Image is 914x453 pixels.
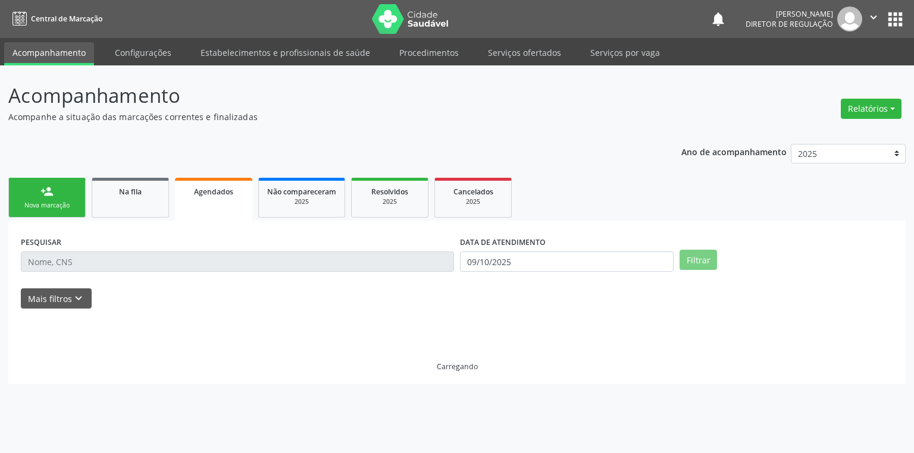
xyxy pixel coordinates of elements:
[710,11,727,27] button: notifications
[21,251,454,272] input: Nome, CNS
[8,9,102,29] a: Central de Marcação
[582,42,668,63] a: Serviços por vaga
[4,42,94,65] a: Acompanhamento
[746,19,833,29] span: Diretor de regulação
[460,233,546,251] label: DATA DE ATENDIMENTO
[841,99,902,119] button: Relatórios
[31,14,102,24] span: Central de Marcação
[680,250,717,270] button: Filtrar
[867,11,880,24] i: 
[267,197,336,206] div: 2025
[267,187,336,197] span: Não compareceram
[681,144,787,159] p: Ano de acompanhamento
[107,42,180,63] a: Configurações
[862,7,885,32] button: 
[360,197,420,206] div: 2025
[437,361,478,372] div: Carregando
[72,292,85,305] i: keyboard_arrow_down
[8,111,637,123] p: Acompanhe a situação das marcações correntes e finalizadas
[119,187,142,197] span: Na fila
[21,288,92,309] button: Mais filtroskeyboard_arrow_down
[40,185,54,198] div: person_add
[837,7,862,32] img: img
[194,187,233,197] span: Agendados
[8,81,637,111] p: Acompanhamento
[17,201,77,210] div: Nova marcação
[391,42,467,63] a: Procedimentos
[453,187,493,197] span: Cancelados
[443,197,503,206] div: 2025
[192,42,378,63] a: Estabelecimentos e profissionais de saúde
[21,233,61,251] label: PESQUISAR
[371,187,408,197] span: Resolvidos
[480,42,569,63] a: Serviços ofertados
[746,9,833,19] div: [PERSON_NAME]
[460,251,674,272] input: Selecione um intervalo
[885,9,906,30] button: apps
